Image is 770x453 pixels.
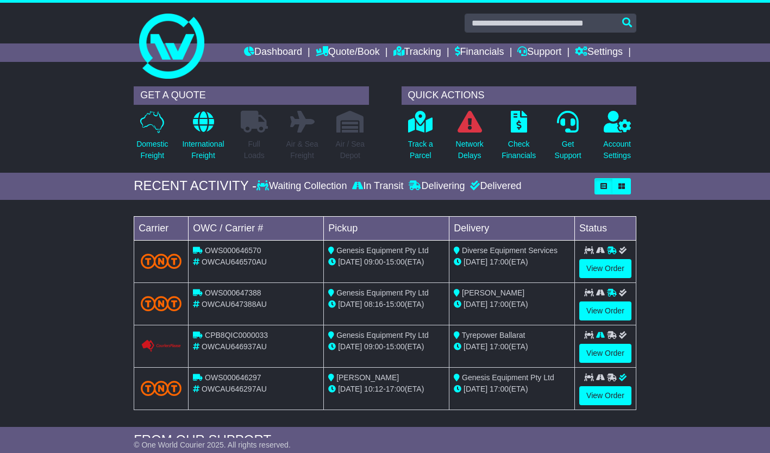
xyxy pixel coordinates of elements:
p: Get Support [555,139,581,161]
a: View Order [579,259,631,278]
span: OWS000646570 [205,246,261,255]
a: Settings [575,43,623,62]
a: Tracking [393,43,441,62]
p: Track a Parcel [408,139,433,161]
span: OWCAU646297AU [202,385,267,393]
div: (ETA) [454,299,570,310]
span: [DATE] [464,342,487,351]
div: QUICK ACTIONS [402,86,636,105]
div: GET A QUOTE [134,86,368,105]
span: 17:00 [490,257,509,266]
span: CPB8QIC0000033 [205,331,268,339]
td: Carrier [134,216,189,240]
p: Domestic Freight [136,139,168,161]
span: Genesis Equipment Pty Ltd [336,288,429,297]
a: Support [517,43,561,62]
img: GetCarrierServiceLogo [141,339,181,353]
div: (ETA) [454,383,570,395]
div: Delivered [467,180,521,192]
div: RECENT ACTIVITY - [134,178,256,194]
span: 15:00 [386,300,405,309]
td: OWC / Carrier # [189,216,324,240]
a: InternationalFreight [181,110,224,167]
span: OWS000647388 [205,288,261,297]
a: Track aParcel [408,110,434,167]
img: TNT_Domestic.png [141,296,181,311]
span: 09:00 [364,342,383,351]
span: Diverse Equipment Services [462,246,558,255]
div: In Transit [349,180,406,192]
span: [DATE] [338,385,362,393]
div: (ETA) [454,256,570,268]
td: Status [575,216,636,240]
span: [DATE] [338,300,362,309]
a: CheckFinancials [501,110,536,167]
div: - (ETA) [328,299,445,310]
a: Financials [455,43,504,62]
a: View Order [579,301,631,320]
span: 15:00 [386,342,405,351]
span: 10:12 [364,385,383,393]
span: OWS000646297 [205,373,261,382]
div: - (ETA) [328,256,445,268]
p: Air & Sea Freight [286,139,318,161]
p: Check Financials [502,139,536,161]
td: Delivery [449,216,575,240]
span: [PERSON_NAME] [336,373,399,382]
span: [DATE] [338,257,362,266]
a: View Order [579,344,631,363]
img: TNT_Domestic.png [141,381,181,395]
span: 09:00 [364,257,383,266]
span: Genesis Equipment Pty Ltd [336,331,429,339]
a: GetSupport [554,110,582,167]
span: [DATE] [464,385,487,393]
img: TNT_Domestic.png [141,254,181,268]
span: OWCAU646937AU [202,342,267,351]
span: Genesis Equipment Pty Ltd [462,373,554,382]
div: - (ETA) [328,383,445,395]
p: Air / Sea Depot [335,139,365,161]
span: 17:00 [490,300,509,309]
span: 17:00 [490,342,509,351]
p: Network Delays [456,139,484,161]
td: Pickup [324,216,449,240]
span: 15:00 [386,257,405,266]
span: [DATE] [464,300,487,309]
span: OWCAU647388AU [202,300,267,309]
span: 08:16 [364,300,383,309]
span: 17:00 [490,385,509,393]
span: Genesis Equipment Pty Ltd [336,246,429,255]
span: © One World Courier 2025. All rights reserved. [134,441,291,449]
p: Account Settings [603,139,631,161]
span: [PERSON_NAME] [462,288,524,297]
span: Tyrepower Ballarat [462,331,525,339]
p: International Freight [182,139,224,161]
span: OWCAU646570AU [202,257,267,266]
span: [DATE] [464,257,487,266]
span: 17:00 [386,385,405,393]
div: - (ETA) [328,341,445,353]
div: Waiting Collection [256,180,349,192]
div: Delivering [406,180,467,192]
span: [DATE] [338,342,362,351]
p: Full Loads [241,139,268,161]
a: View Order [579,386,631,405]
a: DomesticFreight [136,110,168,167]
div: FROM OUR SUPPORT [134,432,636,448]
a: NetworkDelays [455,110,484,167]
a: Dashboard [244,43,302,62]
a: AccountSettings [603,110,631,167]
div: (ETA) [454,341,570,353]
a: Quote/Book [316,43,380,62]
